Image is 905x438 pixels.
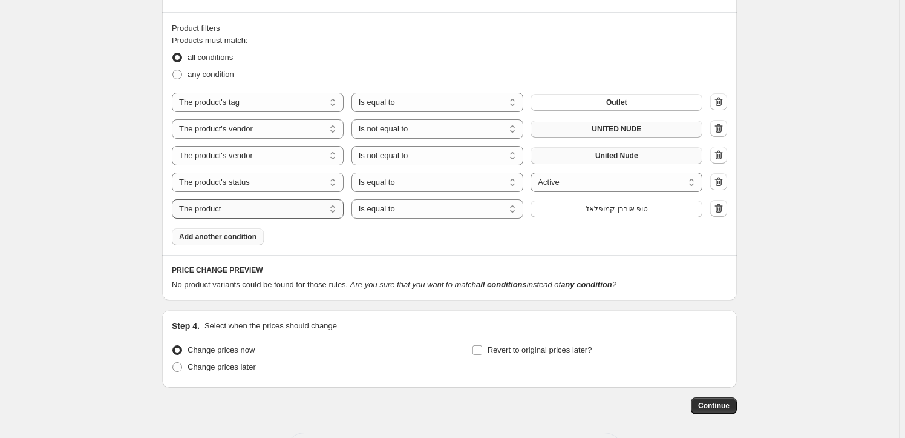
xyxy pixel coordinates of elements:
b: any condition [561,280,612,289]
p: Select when the prices should change [204,320,337,332]
span: Products must match: [172,36,248,45]
div: Product filters [172,22,727,35]
span: Revert to original prices later? [488,345,592,354]
span: any condition [188,70,234,79]
i: Are you sure that you want to match instead of ? [350,280,616,289]
button: Continue [691,397,737,414]
span: all conditions [188,53,233,62]
span: 'טופ אורבן קמופלאז [586,204,649,214]
h6: PRICE CHANGE PREVIEW [172,265,727,275]
span: United Nude [595,151,638,161]
span: Outlet [606,98,627,107]
button: Outlet [531,94,702,111]
span: No product variants could be found for those rules. [172,280,348,289]
b: all conditions [476,280,527,289]
button: UNITED NUDE [531,121,702,138]
button: Add another condition [172,228,264,245]
span: UNITED NUDE [592,124,641,134]
span: Change prices now [188,345,255,354]
span: Change prices later [188,362,256,371]
button: United Nude [531,147,702,164]
button: 'טופ אורבן קמופלאז [531,201,702,217]
span: Add another condition [179,232,256,242]
h2: Step 4. [172,320,200,332]
span: Continue [698,401,730,411]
